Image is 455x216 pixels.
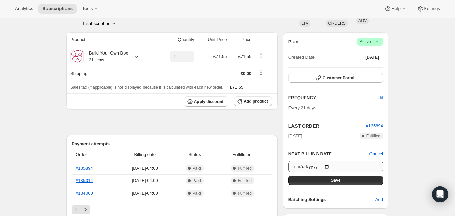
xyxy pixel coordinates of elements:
[288,94,376,101] h2: FREQUENCY
[366,133,380,139] span: Fulfilled
[301,21,308,26] span: LTV
[194,99,224,104] span: Apply discount
[70,50,84,63] img: product img
[323,75,354,81] span: Customer Portal
[238,166,252,171] span: Fulfilled
[82,20,117,27] button: Product actions
[288,73,383,83] button: Customer Portal
[238,191,252,196] span: Fulfilled
[372,92,387,103] button: Edit
[365,55,379,60] span: [DATE]
[72,205,272,214] nav: Pagination
[288,151,369,157] h2: NEXT BILLING DATE
[82,6,93,12] span: Tools
[391,6,400,12] span: Help
[76,178,93,183] a: #135014
[328,21,345,26] span: ORDERS
[375,196,383,203] span: Add
[376,94,383,101] span: Edit
[118,151,172,158] span: Billing date
[361,52,383,62] button: [DATE]
[72,141,272,147] h2: Payment attempts
[66,32,156,47] th: Product
[66,66,156,81] th: Shipping
[373,39,374,44] span: |
[238,54,252,59] span: £71.55
[185,96,228,107] button: Apply discount
[371,194,387,205] button: Add
[193,191,201,196] span: Paid
[193,166,201,171] span: Paid
[217,151,268,158] span: Fulfillment
[369,151,383,157] button: Cancel
[255,69,266,77] button: Shipping actions
[288,105,316,110] span: Every 21 days
[81,205,90,214] button: Next
[84,50,128,63] div: Build Your Own Box
[413,4,444,14] button: Settings
[366,123,383,128] a: #135894
[288,54,315,61] span: Created Date
[42,6,73,12] span: Subscriptions
[11,4,37,14] button: Analytics
[432,186,448,202] div: Open Intercom Messenger
[78,4,103,14] button: Tools
[238,178,252,183] span: Fulfilled
[366,123,383,129] button: #135894
[230,85,244,90] span: £71.55
[70,85,223,90] span: Sales tax (if applicable) is not displayed because it is calculated with each new order.
[244,99,268,104] span: Add product
[360,38,380,45] span: Active
[288,38,299,45] h2: Plan
[118,177,172,184] span: [DATE] · 04:00
[380,4,411,14] button: Help
[331,178,340,183] span: Save
[193,178,201,183] span: Paid
[38,4,77,14] button: Subscriptions
[234,96,272,106] button: Add product
[176,151,213,158] span: Status
[241,71,252,76] span: £0.00
[196,32,229,47] th: Unit Price
[15,6,33,12] span: Analytics
[288,133,302,139] span: [DATE]
[424,6,440,12] span: Settings
[89,58,104,62] small: 21 items
[156,32,196,47] th: Quantity
[76,166,93,171] a: #135894
[118,190,172,197] span: [DATE] · 04:00
[72,147,116,162] th: Order
[288,196,375,203] h6: Batching Settings
[213,54,227,59] span: £71.55
[229,32,254,47] th: Price
[288,176,383,185] button: Save
[76,191,93,196] a: #134060
[255,52,266,60] button: Product actions
[288,123,366,129] h2: LAST ORDER
[118,165,172,172] span: [DATE] · 04:00
[358,18,367,23] span: AOV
